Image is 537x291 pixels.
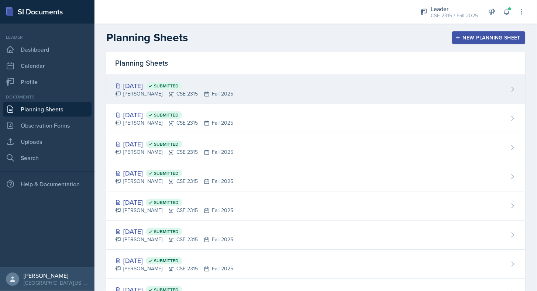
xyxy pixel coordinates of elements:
span: Submitted [154,258,179,264]
div: Leader [431,4,478,13]
div: [PERSON_NAME] [24,272,89,279]
div: [DATE] [115,139,233,149]
div: Documents [3,94,92,100]
h2: Planning Sheets [106,31,188,44]
a: [DATE] Submitted [PERSON_NAME]CSE 2315Fall 2025 [106,221,525,250]
div: [DATE] [115,256,233,266]
div: [PERSON_NAME] CSE 2315 Fall 2025 [115,177,233,185]
a: Dashboard [3,42,92,57]
span: Submitted [154,229,179,235]
span: Submitted [154,83,179,89]
a: [DATE] Submitted [PERSON_NAME]CSE 2315Fall 2025 [106,133,525,162]
span: Submitted [154,112,179,118]
a: Profile [3,75,92,89]
a: Observation Forms [3,118,92,133]
div: [DATE] [115,81,233,91]
span: Submitted [154,200,179,205]
a: [DATE] Submitted [PERSON_NAME]CSE 2315Fall 2025 [106,162,525,191]
a: Calendar [3,58,92,73]
a: Search [3,150,92,165]
span: Submitted [154,141,179,147]
button: New Planning Sheet [452,31,525,44]
a: [DATE] Submitted [PERSON_NAME]CSE 2315Fall 2025 [106,191,525,221]
a: [DATE] Submitted [PERSON_NAME]CSE 2315Fall 2025 [106,104,525,133]
div: [PERSON_NAME] CSE 2315 Fall 2025 [115,119,233,127]
div: CSE 2315 / Fall 2025 [431,12,478,20]
a: Uploads [3,134,92,149]
div: [DATE] [115,226,233,236]
div: Leader [3,34,92,41]
span: Submitted [154,170,179,176]
div: [DATE] [115,110,233,120]
div: [GEOGRAPHIC_DATA][US_STATE] [24,279,89,287]
div: New Planning Sheet [457,35,520,41]
div: [PERSON_NAME] CSE 2315 Fall 2025 [115,236,233,243]
div: [PERSON_NAME] CSE 2315 Fall 2025 [115,265,233,273]
a: Planning Sheets [3,102,92,117]
div: [DATE] [115,168,233,178]
div: [PERSON_NAME] CSE 2315 Fall 2025 [115,207,233,214]
div: [DATE] [115,197,233,207]
div: Help & Documentation [3,177,92,191]
div: [PERSON_NAME] CSE 2315 Fall 2025 [115,148,233,156]
a: [DATE] Submitted [PERSON_NAME]CSE 2315Fall 2025 [106,75,525,104]
a: [DATE] Submitted [PERSON_NAME]CSE 2315Fall 2025 [106,250,525,279]
div: [PERSON_NAME] CSE 2315 Fall 2025 [115,90,233,98]
div: Planning Sheets [106,52,525,75]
